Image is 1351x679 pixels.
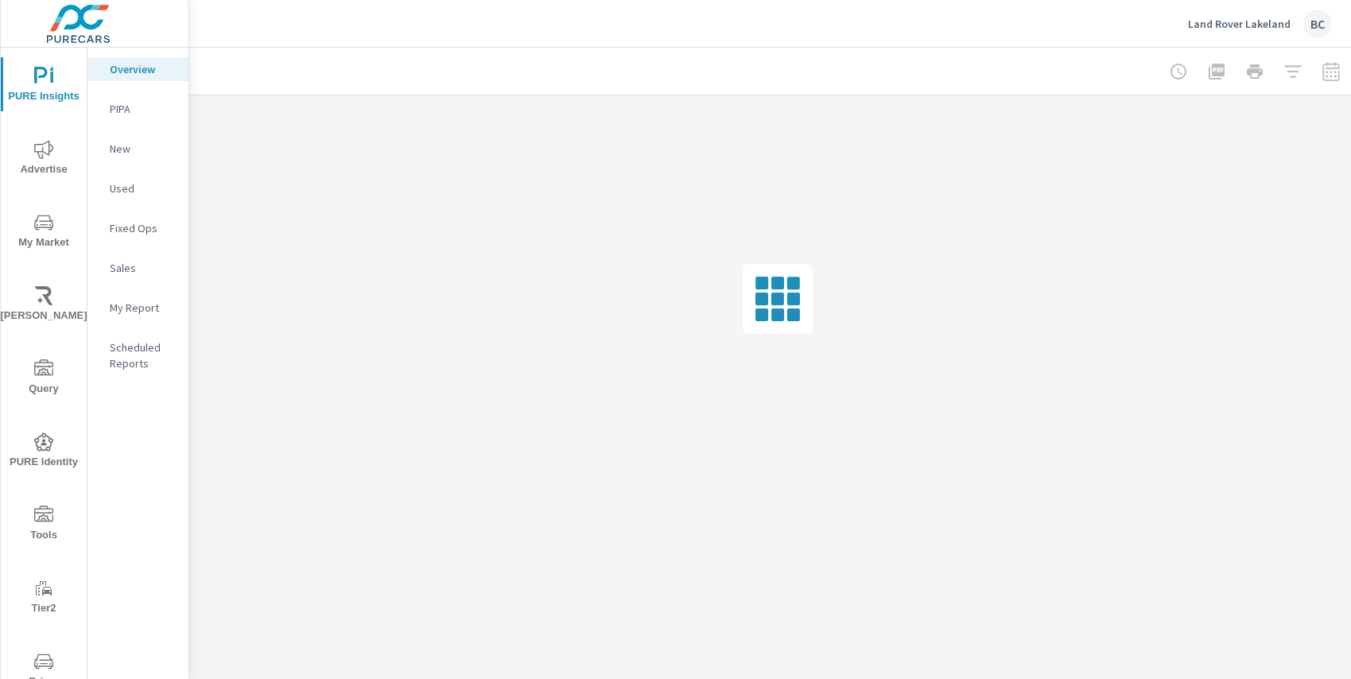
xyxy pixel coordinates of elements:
[87,296,188,320] div: My Report
[87,256,188,280] div: Sales
[110,339,176,371] p: Scheduled Reports
[110,180,176,196] p: Used
[87,137,188,161] div: New
[6,286,82,325] span: [PERSON_NAME]
[110,260,176,276] p: Sales
[1303,10,1332,38] div: BC
[87,177,188,200] div: Used
[110,61,176,77] p: Overview
[87,336,188,375] div: Scheduled Reports
[1188,17,1291,31] p: Land Rover Lakeland
[6,433,82,471] span: PURE Identity
[6,140,82,179] span: Advertise
[6,506,82,545] span: Tools
[6,579,82,618] span: Tier2
[87,97,188,121] div: PIPA
[87,57,188,81] div: Overview
[110,101,176,117] p: PIPA
[110,141,176,157] p: New
[6,359,82,398] span: Query
[110,220,176,236] p: Fixed Ops
[87,216,188,240] div: Fixed Ops
[6,213,82,252] span: My Market
[110,300,176,316] p: My Report
[6,67,82,106] span: PURE Insights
